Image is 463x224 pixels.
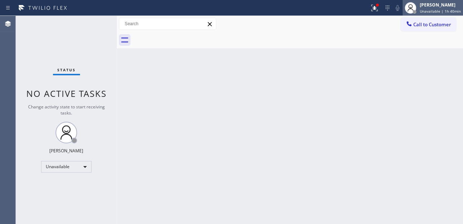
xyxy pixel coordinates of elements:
[26,88,107,99] span: No active tasks
[413,21,451,28] span: Call to Customer
[28,104,105,116] span: Change activity state to start receiving tasks.
[41,161,92,173] div: Unavailable
[57,67,76,72] span: Status
[119,18,216,30] input: Search
[420,9,461,14] span: Unavailable | 1h 40min
[49,148,83,154] div: [PERSON_NAME]
[401,18,456,31] button: Call to Customer
[420,2,461,8] div: [PERSON_NAME]
[392,3,402,13] button: Mute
